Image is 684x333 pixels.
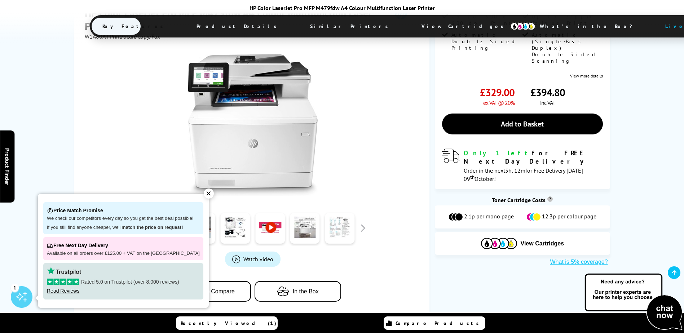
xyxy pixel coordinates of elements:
span: 2.1p per mono page [464,213,514,221]
p: Available on all orders over £125.00 + VAT on the [GEOGRAPHIC_DATA] [47,250,200,257]
strong: match the price on request! [122,225,183,230]
a: Read Reviews [47,288,79,294]
button: View Cartridges [440,237,605,249]
div: HP Color LaserJet Pro MFP M479fdw A4 Colour Multifunction Laser Printer [90,4,595,12]
p: If you still find anyone cheaper, we'll [47,225,200,231]
span: What’s in the Box? [529,18,650,35]
span: 5h, 12m [505,167,525,174]
span: Key Features [92,18,178,35]
p: We check our competitors every day so you get the best deal possible! [47,216,200,222]
img: stars-5.svg [47,279,79,285]
span: Recently Viewed (1) [181,320,277,327]
span: £329.00 [480,86,515,99]
span: Only 1 left [464,149,532,157]
span: View Cartridges [521,240,564,247]
button: What is 5% coverage? [548,258,610,266]
span: inc VAT [540,99,555,106]
a: Compare Products [384,316,485,330]
a: Add to Basket [442,114,603,134]
div: for FREE Next Day Delivery [464,149,603,165]
span: Similar Printers [299,18,403,35]
sup: Cost per page [547,196,553,202]
span: View Cartridges [411,17,521,36]
a: Product_All_Videos [225,252,281,267]
sup: th [470,174,475,180]
button: In the Box [255,281,341,302]
span: Product Finder [4,148,11,185]
span: Order in the next for Free Delivery [DATE] 09 October! [464,167,583,182]
p: Rated 5.0 on Trustpilot (over 8,000 reviews) [47,279,200,285]
div: 1 [11,284,19,292]
span: Compare Products [396,320,483,327]
img: Cartridges [481,238,517,249]
p: Free Next Day Delivery [47,241,200,250]
span: Automatic (Single-Pass Duplex) Double Sided Scanning [532,32,601,64]
span: ex VAT @ 20% [483,99,515,106]
img: HP Color LaserJet Pro MFP M479fdw [182,54,323,196]
img: trustpilot rating [47,267,81,275]
span: Add to Compare [193,288,235,295]
div: modal_delivery [442,149,603,182]
span: Watch video [243,256,273,263]
div: ✕ [204,188,214,199]
a: View more details [570,73,603,79]
img: cmyk-icon.svg [510,22,535,30]
a: Recently Viewed (1) [176,316,278,330]
span: Product Details [186,18,291,35]
span: £394.80 [530,86,565,99]
span: 12.3p per colour page [542,213,596,221]
p: Price Match Promise [47,206,200,216]
img: Open Live Chat window [583,272,684,332]
div: Toner Cartridge Costs [435,196,610,204]
span: In the Box [293,288,319,295]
